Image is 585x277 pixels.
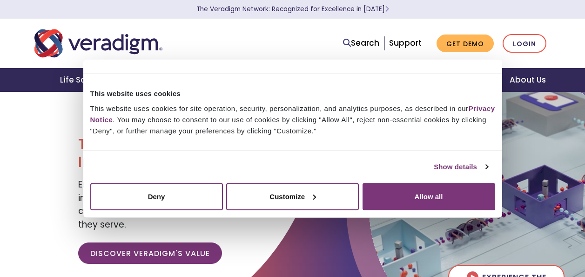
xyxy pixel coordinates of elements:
[49,68,126,92] a: Life Sciences
[78,242,222,264] a: Discover Veradigm's Value
[389,37,422,48] a: Support
[78,178,283,231] span: Empowering our clients with trusted data, insights, and solutions to help reduce costs and improv...
[437,35,494,53] a: Get Demo
[434,161,488,173] a: Show details
[34,28,162,59] img: Veradigm logo
[226,183,359,210] button: Customize
[498,68,557,92] a: About Us
[90,103,495,136] div: This website uses cookies for site operation, security, personalization, and analytics purposes, ...
[363,183,495,210] button: Allow all
[90,104,495,123] a: Privacy Notice
[90,88,495,99] div: This website uses cookies
[343,37,379,49] a: Search
[503,34,546,53] a: Login
[196,5,389,14] a: The Veradigm Network: Recognized for Excellence in [DATE]Learn More
[385,5,389,14] span: Learn More
[90,183,223,210] button: Deny
[78,135,285,171] h1: Transforming Health, Insightfully®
